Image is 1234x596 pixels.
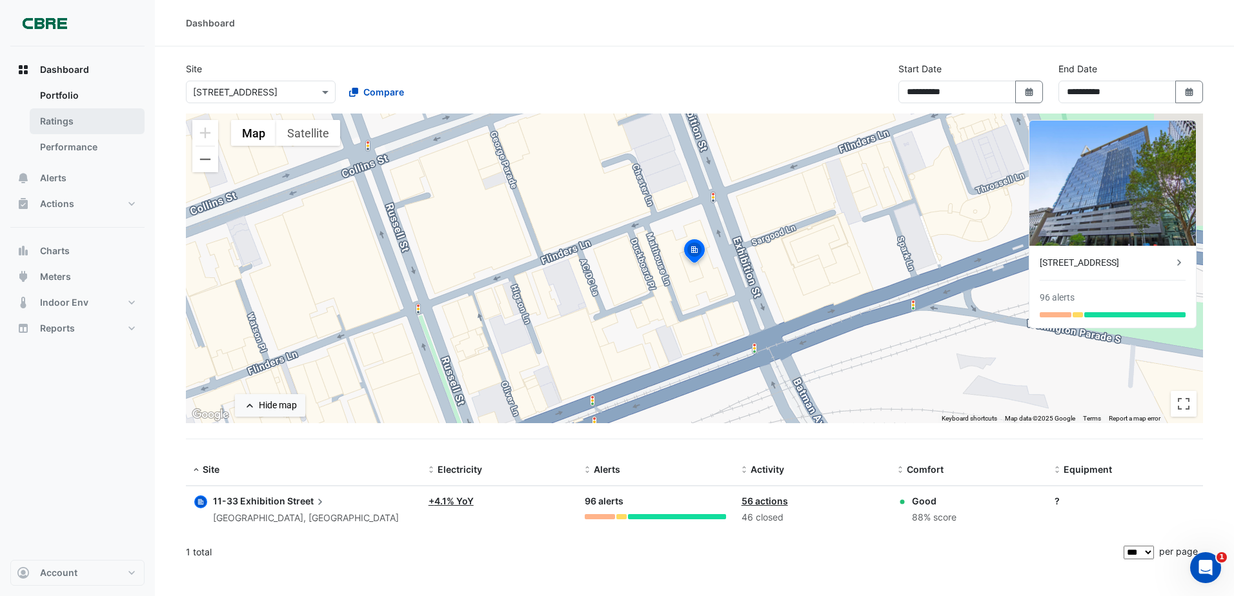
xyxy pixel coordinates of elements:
app-icon: Charts [17,244,30,257]
div: Dashboard [186,16,235,30]
button: Zoom out [192,146,218,172]
div: ? [1055,494,1195,508]
div: Dashboard [10,83,145,165]
span: Charts [40,244,70,257]
span: Indoor Env [40,296,88,309]
a: Ratings [30,108,145,134]
app-icon: Alerts [17,172,30,184]
span: Compare [363,85,404,99]
div: 96 alerts [585,494,725,509]
button: Hide map [235,394,305,417]
button: Actions [10,191,145,217]
div: 96 alerts [1040,291,1075,304]
a: +4.1% YoY [429,495,474,506]
span: Meters [40,270,71,283]
div: 46 closed [742,510,882,525]
span: Electricity [438,464,482,475]
img: Company Logo [15,10,74,36]
span: Street [287,494,327,508]
button: Dashboard [10,57,145,83]
app-icon: Dashboard [17,63,30,76]
app-icon: Indoor Env [17,296,30,309]
a: 56 actions [742,495,788,506]
a: Performance [30,134,145,160]
app-icon: Meters [17,270,30,283]
span: Alerts [594,464,620,475]
button: Show street map [231,120,276,146]
span: Alerts [40,172,66,184]
button: Show satellite imagery [276,120,340,146]
a: Report a map error [1109,415,1160,422]
a: Open this area in Google Maps (opens a new window) [189,406,232,423]
div: Hide map [259,399,297,412]
app-icon: Reports [17,322,30,335]
div: [GEOGRAPHIC_DATA], [GEOGRAPHIC_DATA] [213,511,399,526]
span: Actions [40,197,74,210]
span: 1 [1217,552,1227,562]
label: End Date [1058,62,1097,75]
span: Site [203,464,219,475]
span: Equipment [1064,464,1112,475]
fa-icon: Select Date [1184,86,1195,97]
img: site-pin-selected.svg [680,237,709,268]
button: Account [10,560,145,586]
span: per page [1159,546,1198,557]
span: Map data ©2025 Google [1005,415,1075,422]
span: Comfort [907,464,944,475]
img: 11-33 Exhibition Street [1029,121,1196,246]
div: 88% score [912,510,956,525]
button: Reports [10,315,145,341]
label: Start Date [898,62,942,75]
iframe: Intercom live chat [1190,552,1221,583]
fa-icon: Select Date [1024,86,1035,97]
a: Portfolio [30,83,145,108]
button: Charts [10,238,145,264]
button: Zoom in [192,120,218,146]
span: Dashboard [40,63,89,76]
label: Site [186,62,202,75]
button: Alerts [10,165,145,191]
div: Good [912,494,956,508]
button: Indoor Env [10,290,145,315]
span: Account [40,566,77,579]
span: 11-33 Exhibition [213,495,285,506]
span: Reports [40,322,75,335]
span: Activity [751,464,784,475]
img: Google [189,406,232,423]
button: Meters [10,264,145,290]
app-icon: Actions [17,197,30,210]
a: Terms (opens in new tab) [1083,415,1101,422]
button: Compare [341,81,412,103]
div: 1 total [186,536,1121,568]
button: Keyboard shortcuts [942,414,997,423]
div: [STREET_ADDRESS] [1040,256,1173,270]
button: Toggle fullscreen view [1171,391,1197,417]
